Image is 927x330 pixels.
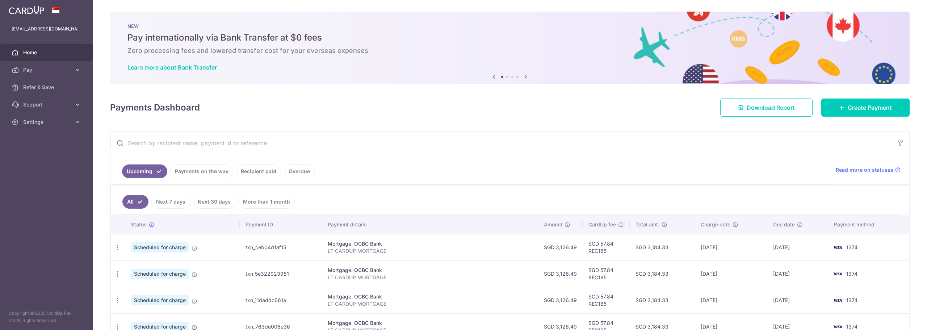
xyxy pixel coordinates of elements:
[240,260,322,287] td: txn_5e322923981
[240,215,322,234] th: Payment ID
[238,195,295,209] a: More than 1 month
[821,99,910,117] a: Create Payment
[328,300,532,308] p: LT CARDUP MORTGAGE
[846,244,857,250] span: 1374
[131,221,147,228] span: Status
[328,293,532,300] div: Mortgage. OCBC Bank
[131,242,189,252] span: Scheduled for charge
[151,195,190,209] a: Next 7 days
[720,99,813,117] a: Download Report
[328,319,532,327] div: Mortgage. OCBC Bank
[846,297,857,303] span: 1374
[695,260,767,287] td: [DATE]
[131,295,189,305] span: Scheduled for charge
[23,49,71,56] span: Home
[773,221,795,228] span: Due date
[110,101,200,114] h4: Payments Dashboard
[322,215,538,234] th: Payment details
[240,234,322,260] td: txn_ceb04d1af15
[23,101,71,108] span: Support
[767,260,828,287] td: [DATE]
[131,269,189,279] span: Scheduled for charge
[284,164,315,178] a: Overdue
[701,221,730,228] span: Charge date
[836,166,893,174] span: Read more on statuses
[848,103,892,112] span: Create Payment
[767,234,828,260] td: [DATE]
[328,274,532,281] p: LT CARDUP MORTGAGE
[122,195,148,209] a: All
[170,164,233,178] a: Payments on the way
[583,234,630,260] td: SGD 57.84 REC185
[538,234,583,260] td: SGD 3,126.49
[828,215,909,234] th: Payment method
[830,270,845,278] img: Bank Card
[110,12,910,84] img: Bank transfer banner
[836,166,901,174] a: Read more on statuses
[747,103,795,112] span: Download Report
[12,25,81,33] p: [EMAIL_ADDRESS][DOMAIN_NAME]
[583,287,630,313] td: SGD 57.84 REC185
[236,164,281,178] a: Recipient paid
[127,23,892,29] p: NEW
[767,287,828,313] td: [DATE]
[127,32,892,43] h5: Pay internationally via Bank Transfer at $0 fees
[328,267,532,274] div: Mortgage. OCBC Bank
[193,195,235,209] a: Next 30 days
[110,131,892,155] input: Search by recipient name, payment id or reference
[846,271,857,277] span: 1374
[23,66,71,74] span: Pay
[127,64,217,71] a: Learn more about Bank Transfer
[583,260,630,287] td: SGD 57.84 REC185
[538,260,583,287] td: SGD 3,126.49
[636,221,659,228] span: Total amt.
[538,287,583,313] td: SGD 3,126.49
[127,46,892,55] h6: Zero processing fees and lowered transfer cost for your overseas expenses
[830,243,845,252] img: Bank Card
[695,234,767,260] td: [DATE]
[846,323,857,330] span: 1374
[122,164,167,178] a: Upcoming
[240,287,322,313] td: txn_11daddc661a
[630,234,695,260] td: SGD 3,184.33
[588,221,616,228] span: CardUp fee
[544,221,562,228] span: Amount
[630,287,695,313] td: SGD 3,184.33
[328,247,532,255] p: LT CARDUP MORTGAGE
[830,296,845,305] img: Bank Card
[328,240,532,247] div: Mortgage. OCBC Bank
[695,287,767,313] td: [DATE]
[23,118,71,126] span: Settings
[630,260,695,287] td: SGD 3,184.33
[9,6,44,14] img: CardUp
[23,84,71,91] span: Refer & Save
